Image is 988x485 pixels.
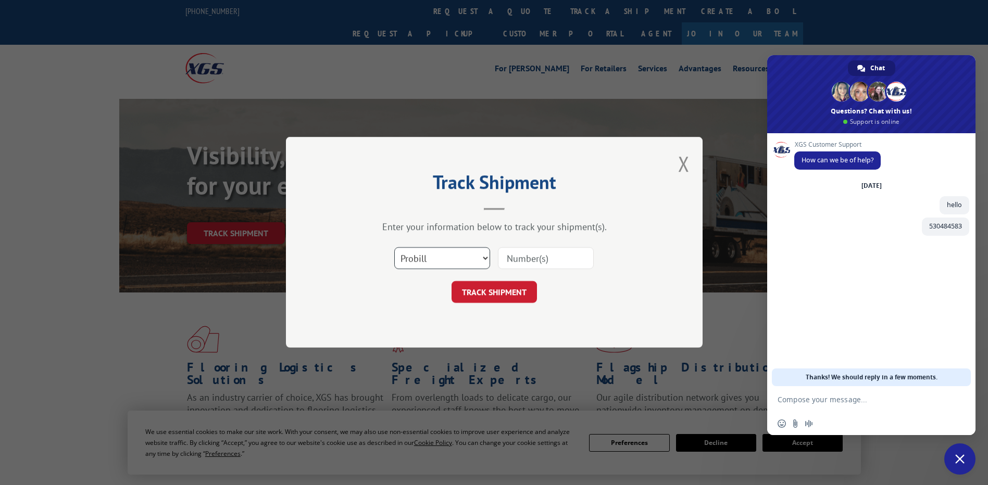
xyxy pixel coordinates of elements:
span: How can we be of help? [802,156,873,164]
span: hello [947,200,962,209]
button: TRACK SHIPMENT [452,282,537,303]
div: [DATE] [861,183,882,189]
span: Audio message [805,419,813,428]
span: XGS Customer Support [794,141,881,148]
span: 530484583 [929,222,962,231]
div: Close chat [944,443,976,475]
textarea: Compose your message... [778,395,942,404]
div: Chat [848,60,895,76]
span: Chat [870,60,885,76]
span: Send a file [791,419,799,428]
span: Thanks! We should reply in a few moments. [806,368,937,386]
input: Number(s) [498,248,594,270]
h2: Track Shipment [338,175,651,195]
span: Insert an emoji [778,419,786,428]
button: Close modal [678,150,690,177]
div: Enter your information below to track your shipment(s). [338,221,651,233]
